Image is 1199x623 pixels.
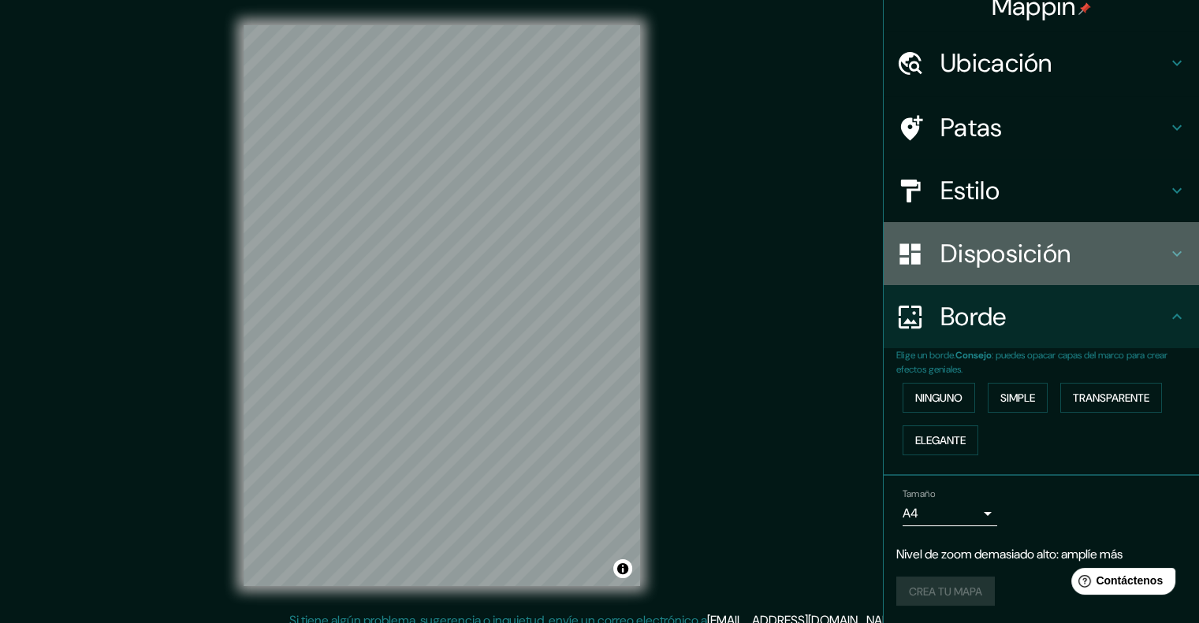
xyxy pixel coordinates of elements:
[988,383,1048,413] button: Simple
[896,349,1167,376] font: : puedes opacar capas del marco para crear efectos geniales.
[903,488,935,500] font: Tamaño
[1078,2,1091,15] img: pin-icon.png
[896,546,1123,562] font: Nivel de zoom demasiado alto: amplíe más
[884,285,1199,348] div: Borde
[940,237,1071,270] font: Disposición
[940,174,1000,207] font: Estilo
[884,159,1199,222] div: Estilo
[613,559,632,578] button: Activar o desactivar atribución
[903,505,918,521] font: A4
[884,32,1199,95] div: Ubicación
[955,349,992,362] font: Consejo
[940,46,1052,80] font: Ubicación
[884,96,1199,159] div: Patas
[903,425,978,455] button: Elegante
[1059,562,1182,606] iframe: Lanzador de widgets de ayuda
[244,25,640,586] canvas: Mapa
[1073,391,1149,405] font: Transparente
[940,111,1003,144] font: Patas
[903,383,975,413] button: Ninguno
[1060,383,1162,413] button: Transparente
[915,433,966,447] font: Elegante
[896,349,955,362] font: Elige un borde.
[915,391,963,405] font: Ninguno
[884,222,1199,285] div: Disposición
[1000,391,1035,405] font: Simple
[940,300,1007,333] font: Borde
[903,501,997,526] div: A4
